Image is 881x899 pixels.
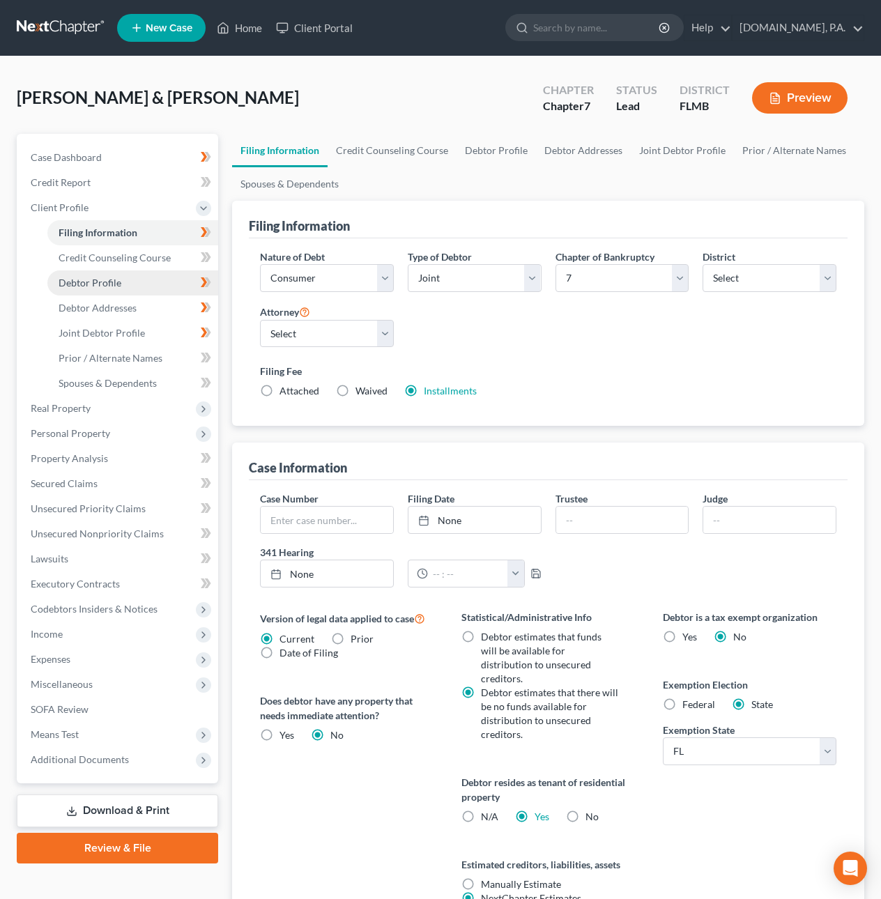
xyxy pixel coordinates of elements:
a: Download & Print [17,794,218,827]
span: Codebtors Insiders & Notices [31,603,158,615]
a: Debtor Addresses [536,134,631,167]
label: Nature of Debt [260,249,325,264]
div: FLMB [680,98,730,114]
label: Filing Date [408,491,454,506]
span: Unsecured Priority Claims [31,502,146,514]
span: Means Test [31,728,79,740]
a: Filing Information [47,220,218,245]
span: Prior [351,633,374,645]
div: Chapter [543,98,594,114]
a: Client Portal [269,15,360,40]
a: Lawsuits [20,546,218,571]
a: Debtor Addresses [47,295,218,321]
a: Unsecured Nonpriority Claims [20,521,218,546]
span: Miscellaneous [31,678,93,690]
span: Debtor Profile [59,277,121,289]
span: Client Profile [31,201,89,213]
span: Income [31,628,63,640]
a: Prior / Alternate Names [734,134,855,167]
a: Spouses & Dependents [47,371,218,396]
a: Yes [535,810,549,822]
span: Yes [279,729,294,741]
a: Executory Contracts [20,571,218,597]
label: Estimated creditors, liabilities, assets [461,857,635,872]
a: Home [210,15,269,40]
label: Exemption State [663,723,735,737]
a: None [261,560,393,587]
a: [DOMAIN_NAME], P.A. [733,15,864,40]
input: -- [556,507,689,533]
a: Joint Debtor Profile [631,134,734,167]
label: Filing Fee [260,364,836,378]
span: Date of Filing [279,647,338,659]
span: Real Property [31,402,91,414]
label: Debtor is a tax exempt organization [663,610,836,624]
span: Expenses [31,653,70,665]
span: New Case [146,23,192,33]
button: Preview [752,82,848,114]
span: Executory Contracts [31,578,120,590]
a: Unsecured Priority Claims [20,496,218,521]
label: Chapter of Bankruptcy [556,249,654,264]
label: Judge [703,491,728,506]
label: Debtor resides as tenant of residential property [461,775,635,804]
span: Manually Estimate [481,878,561,890]
a: None [408,507,541,533]
label: District [703,249,735,264]
span: [PERSON_NAME] & [PERSON_NAME] [17,87,299,107]
div: Case Information [249,459,347,476]
span: Debtor estimates that funds will be available for distribution to unsecured creditors. [481,631,602,684]
span: Yes [682,631,697,643]
label: Exemption Election [663,677,836,692]
a: Filing Information [232,134,328,167]
div: Open Intercom Messenger [834,852,867,885]
span: Credit Counseling Course [59,252,171,263]
a: Prior / Alternate Names [47,346,218,371]
a: Debtor Profile [47,270,218,295]
span: Prior / Alternate Names [59,352,162,364]
span: Debtor Addresses [59,302,137,314]
label: Attorney [260,303,310,320]
span: Property Analysis [31,452,108,464]
span: No [585,810,599,822]
a: Review & File [17,833,218,863]
span: Waived [355,385,388,397]
span: Debtor estimates that there will be no funds available for distribution to unsecured creditors. [481,686,618,740]
span: Credit Report [31,176,91,188]
div: Chapter [543,82,594,98]
label: Statistical/Administrative Info [461,610,635,624]
span: Unsecured Nonpriority Claims [31,528,164,539]
span: State [751,698,773,710]
a: Joint Debtor Profile [47,321,218,346]
div: Status [616,82,657,98]
label: Version of legal data applied to case [260,610,434,627]
span: No [330,729,344,741]
a: Help [684,15,731,40]
span: Attached [279,385,319,397]
a: Credit Counseling Course [328,134,457,167]
span: SOFA Review [31,703,89,715]
a: Credit Report [20,170,218,195]
label: Case Number [260,491,319,506]
div: District [680,82,730,98]
span: Current [279,633,314,645]
span: N/A [481,810,498,822]
a: Debtor Profile [457,134,536,167]
span: Joint Debtor Profile [59,327,145,339]
span: Secured Claims [31,477,98,489]
span: Additional Documents [31,753,129,765]
span: Personal Property [31,427,110,439]
label: 341 Hearing [253,545,549,560]
div: Filing Information [249,217,350,234]
a: Installments [424,385,477,397]
input: Search by name... [533,15,661,40]
span: No [733,631,746,643]
a: Secured Claims [20,471,218,496]
label: Does debtor have any property that needs immediate attention? [260,693,434,723]
input: -- [703,507,836,533]
span: Lawsuits [31,553,68,564]
span: Case Dashboard [31,151,102,163]
label: Trustee [556,491,588,506]
span: Federal [682,698,715,710]
span: Filing Information [59,226,137,238]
